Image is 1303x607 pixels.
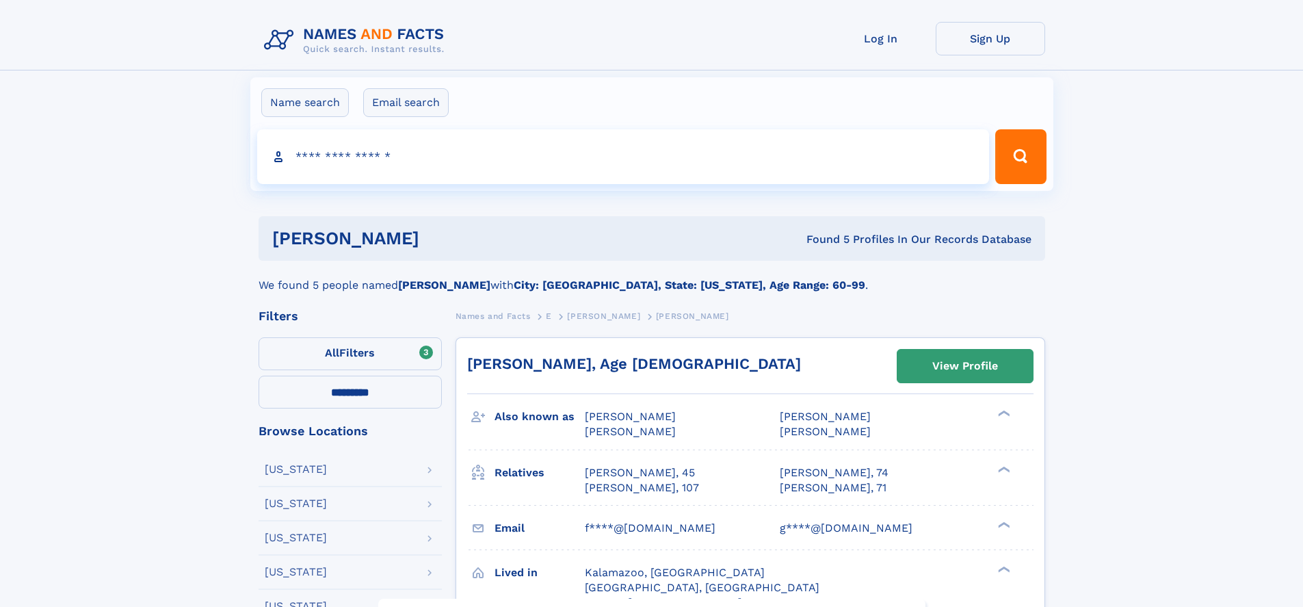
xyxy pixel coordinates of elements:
[259,261,1045,294] div: We found 5 people named with .
[656,311,729,321] span: [PERSON_NAME]
[265,498,327,509] div: [US_STATE]
[585,410,676,423] span: [PERSON_NAME]
[546,307,552,324] a: E
[585,480,699,495] a: [PERSON_NAME], 107
[780,425,871,438] span: [PERSON_NAME]
[780,410,871,423] span: [PERSON_NAME]
[325,346,339,359] span: All
[585,566,765,579] span: Kalamazoo, [GEOGRAPHIC_DATA]
[546,311,552,321] span: E
[995,520,1011,529] div: ❯
[495,405,585,428] h3: Also known as
[495,517,585,540] h3: Email
[995,409,1011,418] div: ❯
[995,465,1011,474] div: ❯
[567,311,640,321] span: [PERSON_NAME]
[495,561,585,584] h3: Lived in
[456,307,531,324] a: Names and Facts
[363,88,449,117] label: Email search
[259,425,442,437] div: Browse Locations
[826,22,936,55] a: Log In
[261,88,349,117] label: Name search
[272,230,613,247] h1: [PERSON_NAME]
[613,232,1031,247] div: Found 5 Profiles In Our Records Database
[514,279,865,292] b: City: [GEOGRAPHIC_DATA], State: [US_STATE], Age Range: 60-99
[995,129,1046,184] button: Search Button
[932,350,998,382] div: View Profile
[995,565,1011,573] div: ❯
[467,355,801,372] a: [PERSON_NAME], Age [DEMOGRAPHIC_DATA]
[936,22,1045,55] a: Sign Up
[780,465,889,480] a: [PERSON_NAME], 74
[495,461,585,485] h3: Relatives
[567,307,640,324] a: [PERSON_NAME]
[780,480,886,495] a: [PERSON_NAME], 71
[585,581,819,594] span: [GEOGRAPHIC_DATA], [GEOGRAPHIC_DATA]
[398,279,490,292] b: [PERSON_NAME]
[259,22,456,59] img: Logo Names and Facts
[265,464,327,475] div: [US_STATE]
[257,129,990,184] input: search input
[259,337,442,370] label: Filters
[265,567,327,578] div: [US_STATE]
[897,350,1033,383] a: View Profile
[585,425,676,438] span: [PERSON_NAME]
[259,310,442,322] div: Filters
[265,532,327,543] div: [US_STATE]
[585,465,695,480] a: [PERSON_NAME], 45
